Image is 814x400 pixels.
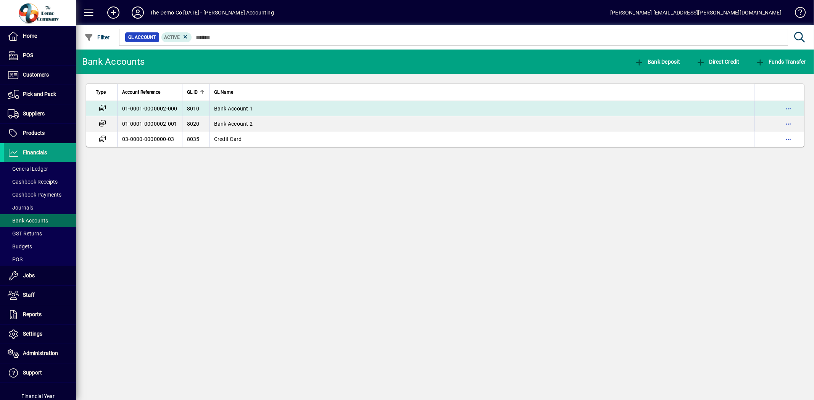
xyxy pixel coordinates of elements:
span: Bank Accounts [8,218,48,224]
span: Bank Deposit [635,59,680,65]
a: POS [4,253,76,266]
a: POS [4,46,76,65]
a: Products [4,124,76,143]
span: POS [23,52,33,58]
a: Cashbook Payments [4,188,76,201]
button: More options [782,102,795,115]
span: Bank Account 2 [214,121,253,127]
a: Support [4,363,76,382]
span: 8010 [187,106,200,112]
span: Settings [23,331,42,337]
td: 01-0001-0000002-001 [117,116,182,131]
span: Home [23,33,37,39]
span: Staff [23,292,35,298]
td: 03-0000-0000000-03 [117,131,182,147]
a: Knowledge Base [789,2,804,26]
span: Credit Card [214,136,242,142]
a: Cashbook Receipts [4,175,76,188]
button: Bank Deposit [633,55,682,69]
div: [PERSON_NAME] [EMAIL_ADDRESS][PERSON_NAME][DOMAIN_NAME] [610,6,782,19]
a: General Ledger [4,162,76,175]
span: Cashbook Payments [8,192,61,198]
a: Pick and Pack [4,85,76,104]
button: Add [101,6,126,19]
a: Staff [4,286,76,305]
span: Funds Transfer [756,59,806,65]
span: POS [8,256,23,262]
a: Customers [4,66,76,85]
button: More options [782,118,795,130]
span: Jobs [23,272,35,278]
span: Customers [23,72,49,78]
span: GST Returns [8,230,42,237]
div: GL ID [187,88,205,96]
button: More options [782,133,795,145]
a: GST Returns [4,227,76,240]
span: Pick and Pack [23,91,56,97]
span: Active [164,35,180,40]
span: Filter [84,34,110,40]
div: Type [96,88,113,96]
span: Support [23,370,42,376]
span: Products [23,130,45,136]
span: GL Name [214,88,233,96]
span: Administration [23,350,58,356]
span: GL Account [128,34,156,41]
span: Type [96,88,106,96]
div: Bank Accounts [82,56,145,68]
span: Budgets [8,243,32,250]
button: Profile [126,6,150,19]
a: Administration [4,344,76,363]
span: Journals [8,205,33,211]
div: The Demo Co [DATE] - [PERSON_NAME] Accounting [150,6,274,19]
span: Suppliers [23,110,45,117]
a: Settings [4,325,76,344]
a: Jobs [4,266,76,285]
a: Bank Accounts [4,214,76,227]
span: Financial Year [22,393,55,399]
span: Account Reference [122,88,160,96]
button: Filter [82,30,112,44]
a: Budgets [4,240,76,253]
span: Cashbook Receipts [8,179,58,185]
span: Bank Account 1 [214,106,253,112]
td: 01-0001-0000002-000 [117,101,182,116]
a: Journals [4,201,76,214]
span: Financials [23,149,47,155]
button: Funds Transfer [754,55,808,69]
div: GL Name [214,88,750,96]
mat-chip: Activation Status: Active [161,32,192,42]
span: Reports [23,311,42,317]
span: General Ledger [8,166,48,172]
span: GL ID [187,88,198,96]
span: 8020 [187,121,200,127]
a: Reports [4,305,76,324]
span: 8035 [187,136,200,142]
button: Direct Credit [694,55,741,69]
a: Home [4,27,76,46]
a: Suppliers [4,104,76,123]
span: Direct Credit [696,59,740,65]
